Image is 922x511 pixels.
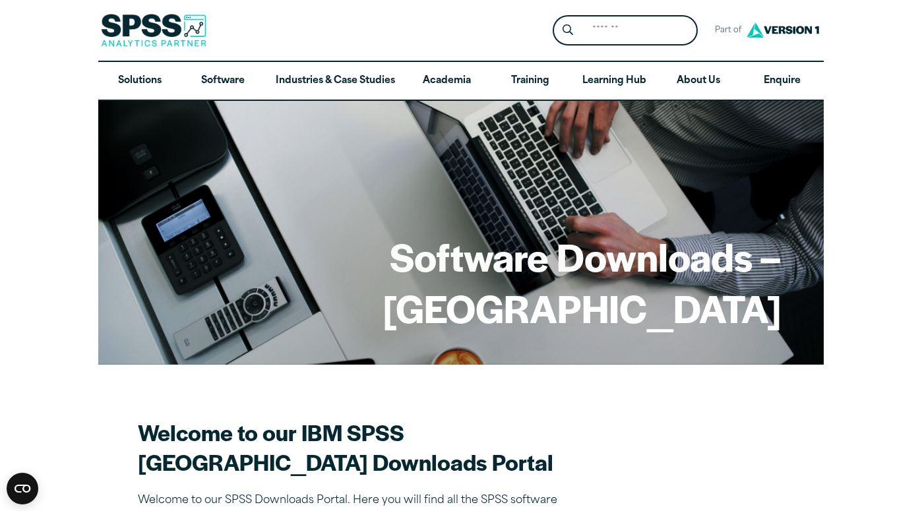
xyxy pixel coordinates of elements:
[98,62,181,100] a: Solutions
[741,62,824,100] a: Enquire
[406,62,489,100] a: Academia
[708,21,743,40] span: Part of
[140,231,782,333] h1: Software Downloads – [GEOGRAPHIC_DATA]
[572,62,657,100] a: Learning Hub
[553,15,698,46] form: Site Header Search Form
[98,62,824,100] nav: Desktop version of site main menu
[563,24,573,36] svg: Search magnifying glass icon
[101,14,206,47] img: SPSS Analytics Partner
[265,62,406,100] a: Industries & Case Studies
[556,18,580,43] button: Search magnifying glass icon
[657,62,740,100] a: About Us
[489,62,572,100] a: Training
[7,473,38,504] button: Open CMP widget
[138,417,599,477] h2: Welcome to our IBM SPSS [GEOGRAPHIC_DATA] Downloads Portal
[743,18,822,42] img: Version1 Logo
[181,62,264,100] a: Software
